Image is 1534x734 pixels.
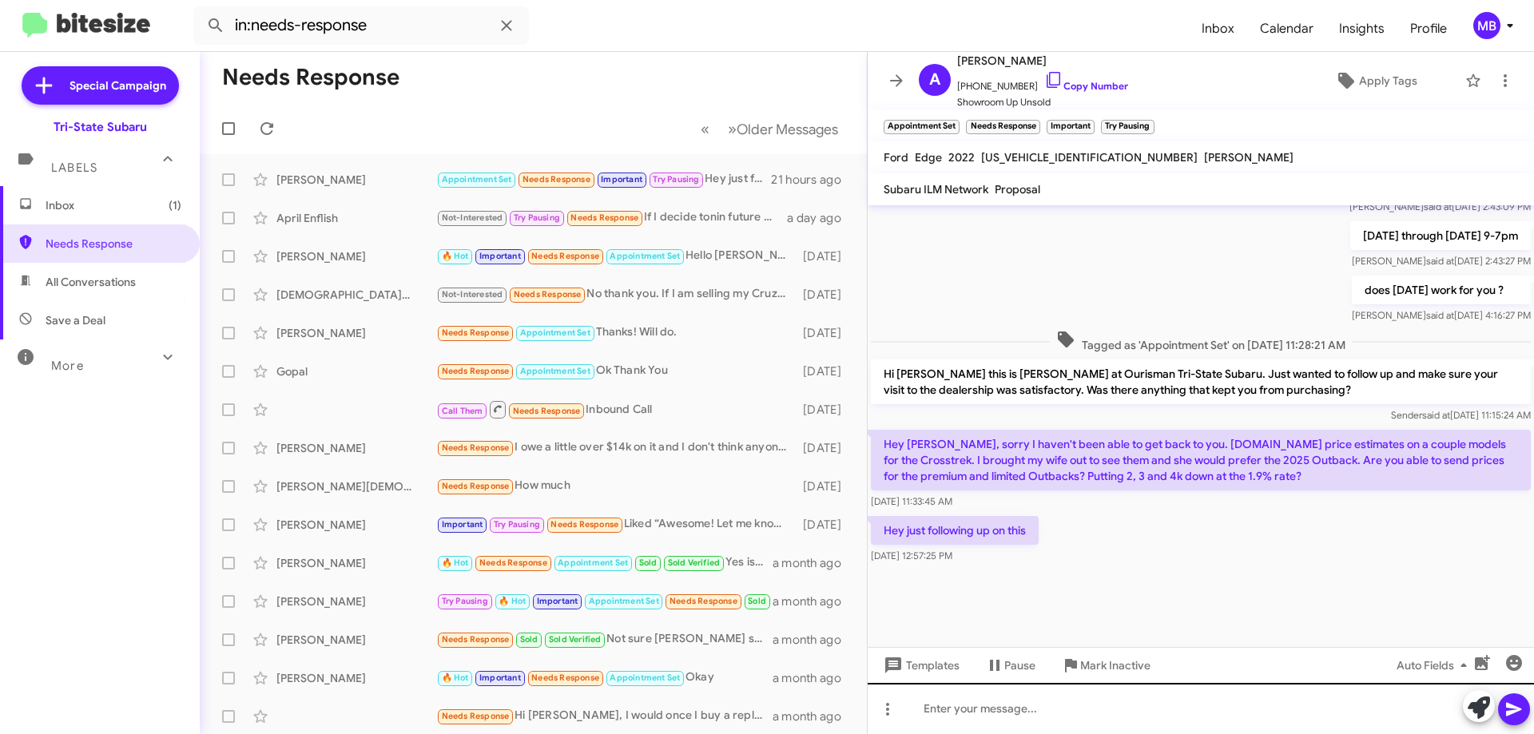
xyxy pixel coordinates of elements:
[479,557,547,568] span: Needs Response
[494,519,540,530] span: Try Pausing
[610,251,680,261] span: Appointment Set
[737,121,838,138] span: Older Messages
[436,208,787,227] div: If I decide tonin future will let you know
[1189,6,1247,52] a: Inbox
[795,287,854,303] div: [DATE]
[1426,255,1454,267] span: said at
[787,210,854,226] div: a day ago
[276,555,436,571] div: [PERSON_NAME]
[520,327,590,338] span: Appointment Set
[915,150,942,165] span: Edge
[1080,651,1150,680] span: Mark Inactive
[442,673,469,683] span: 🔥 Hot
[1359,66,1417,95] span: Apply Tags
[639,557,658,568] span: Sold
[957,94,1128,110] span: Showroom Up Unsold
[795,517,854,533] div: [DATE]
[276,172,436,188] div: [PERSON_NAME]
[442,174,512,184] span: Appointment Set
[531,251,599,261] span: Needs Response
[436,399,795,419] div: Inbound Call
[479,673,521,683] span: Important
[1004,651,1035,680] span: Pause
[442,711,510,721] span: Needs Response
[523,174,590,184] span: Needs Response
[169,197,181,213] span: (1)
[1326,6,1397,52] span: Insights
[957,51,1128,70] span: [PERSON_NAME]
[692,113,848,145] nav: Page navigation example
[436,515,795,534] div: Liked “Awesome! Let me know if the meantime if you have any questions that I can help with!”
[795,402,854,418] div: [DATE]
[771,172,854,188] div: 21 hours ago
[549,634,602,645] span: Sold Verified
[1350,221,1531,250] p: [DATE] through [DATE] 9-7pm
[514,289,582,300] span: Needs Response
[276,632,436,648] div: [PERSON_NAME]
[795,248,854,264] div: [DATE]
[436,362,795,380] div: Ok Thank You
[276,325,436,341] div: [PERSON_NAME]
[795,325,854,341] div: [DATE]
[442,366,510,376] span: Needs Response
[51,359,84,373] span: More
[442,481,510,491] span: Needs Response
[1384,651,1486,680] button: Auto Fields
[880,651,960,680] span: Templates
[442,406,483,416] span: Call Them
[46,312,105,328] span: Save a Deal
[972,651,1048,680] button: Pause
[670,596,737,606] span: Needs Response
[436,438,795,457] div: I owe a little over $14k on it and I don't think anyone would buy it for that amount
[436,669,773,687] div: Okay
[1424,200,1452,212] span: said at
[442,634,510,645] span: Needs Response
[773,708,854,724] div: a month ago
[610,673,680,683] span: Appointment Set
[442,596,488,606] span: Try Pausing
[981,150,1198,165] span: [US_VEHICLE_IDENTIFICATION_NUMBER]
[499,596,526,606] span: 🔥 Hot
[1047,120,1095,134] small: Important
[442,251,469,261] span: 🔥 Hot
[884,182,988,196] span: Subaru ILM Network
[668,557,721,568] span: Sold Verified
[1473,12,1500,39] div: MB
[193,6,529,45] input: Search
[276,210,436,226] div: April Enflish
[653,174,699,184] span: Try Pausing
[436,707,773,725] div: Hi [PERSON_NAME], I would once I buy a replacement.
[718,113,848,145] button: Next
[436,477,795,495] div: How much
[966,120,1039,134] small: Needs Response
[54,119,147,135] div: Tri-State Subaru
[871,516,1039,545] p: Hey just following up on this
[442,442,510,453] span: Needs Response
[276,363,436,379] div: Gopal
[436,170,771,188] div: Hey just following up on this
[601,174,642,184] span: Important
[795,363,854,379] div: [DATE]
[728,119,737,139] span: »
[514,212,560,223] span: Try Pausing
[276,517,436,533] div: [PERSON_NAME]
[276,593,436,609] div: [PERSON_NAME]
[589,596,659,606] span: Appointment Set
[773,670,854,686] div: a month ago
[995,182,1040,196] span: Proposal
[871,550,952,561] span: [DATE] 12:57:25 PM
[550,519,618,530] span: Needs Response
[537,596,578,606] span: Important
[276,670,436,686] div: [PERSON_NAME]
[1397,651,1473,680] span: Auto Fields
[957,70,1128,94] span: [PHONE_NUMBER]
[442,327,510,338] span: Needs Response
[1204,150,1294,165] span: [PERSON_NAME]
[442,212,503,223] span: Not-Interested
[1050,330,1352,353] span: Tagged as 'Appointment Set' on [DATE] 11:28:21 AM
[558,557,628,568] span: Appointment Set
[868,651,972,680] button: Templates
[1352,309,1531,321] span: [PERSON_NAME] [DATE] 4:16:27 PM
[51,161,97,175] span: Labels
